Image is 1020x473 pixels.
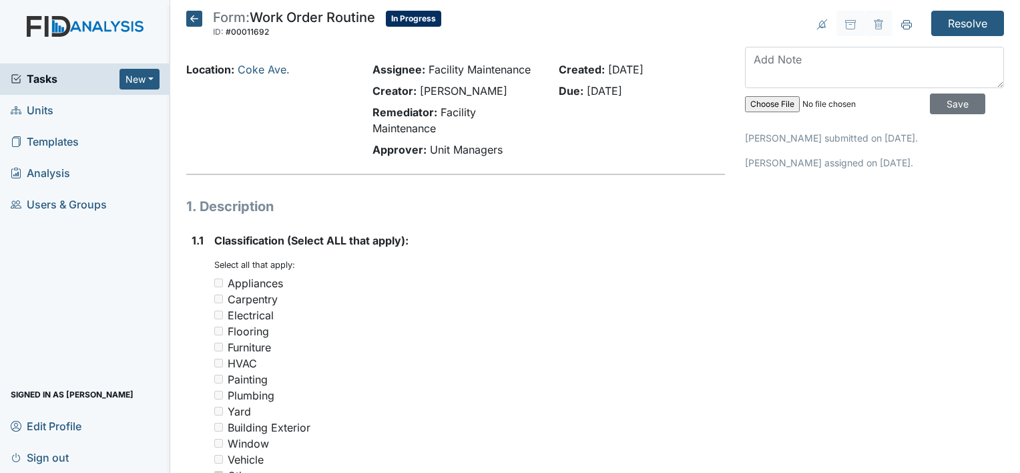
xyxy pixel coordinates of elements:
[214,375,223,383] input: Painting
[429,63,531,76] span: Facility Maintenance
[226,27,269,37] span: #00011692
[214,455,223,464] input: Vehicle
[559,84,583,98] strong: Due:
[11,100,53,121] span: Units
[214,260,295,270] small: Select all that apply:
[228,291,278,307] div: Carpentry
[228,323,269,339] div: Flooring
[186,196,725,216] h1: 1. Description
[228,420,310,436] div: Building Exterior
[214,295,223,303] input: Carpentry
[228,355,257,371] div: HVAC
[372,84,417,98] strong: Creator:
[238,63,290,76] a: Coke Ave.
[213,11,375,40] div: Work Order Routine
[119,69,160,90] button: New
[228,307,274,323] div: Electrical
[214,391,223,400] input: Plumbing
[11,384,134,405] span: Signed in as [PERSON_NAME]
[214,423,223,432] input: Building Exterior
[214,234,409,247] span: Classification (Select ALL that apply):
[372,63,425,76] strong: Assignee:
[228,387,274,404] div: Plumbing
[214,359,223,367] input: HVAC
[228,371,268,387] div: Painting
[608,63,644,76] span: [DATE]
[214,343,223,351] input: Furniture
[214,327,223,335] input: Flooring
[372,106,437,119] strong: Remediator:
[745,156,1004,170] p: [PERSON_NAME] assigned on [DATE].
[228,339,271,355] div: Furniture
[559,63,605,76] strong: Created:
[11,194,107,215] span: Users & Groups
[213,9,250,25] span: Form:
[420,84,507,98] span: [PERSON_NAME]
[372,143,427,156] strong: Approver:
[214,311,223,319] input: Electrical
[186,63,234,76] strong: Location:
[11,416,81,436] span: Edit Profile
[11,71,119,87] a: Tasks
[228,404,251,420] div: Yard
[213,27,224,37] span: ID:
[386,11,441,27] span: In Progress
[930,94,985,114] input: Save
[587,84,622,98] span: [DATE]
[11,447,69,468] span: Sign out
[214,279,223,287] input: Appliances
[214,439,223,448] input: Window
[430,143,503,156] span: Unit Managers
[228,275,283,291] div: Appliances
[745,131,1004,145] p: [PERSON_NAME] submitted on [DATE].
[228,452,264,468] div: Vehicle
[11,163,70,184] span: Analysis
[228,436,269,452] div: Window
[931,11,1004,36] input: Resolve
[214,407,223,416] input: Yard
[11,132,79,152] span: Templates
[192,232,204,249] label: 1.1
